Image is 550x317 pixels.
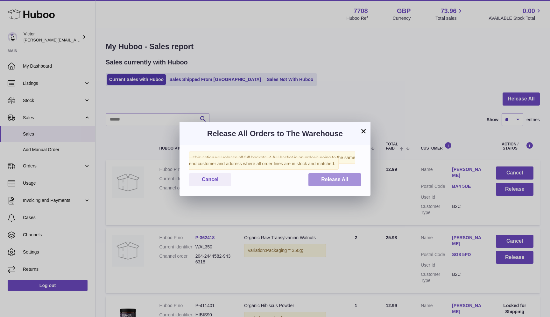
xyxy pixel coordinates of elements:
span: Cancel [202,177,218,182]
span: This action will release all full baskets. A full basket is an order/s going to the same end cust... [189,151,355,170]
button: Release All [308,173,361,186]
button: × [360,127,367,135]
button: Cancel [189,173,231,186]
h3: Release All Orders to The Warehouse [189,129,361,139]
span: Release All [321,177,348,182]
